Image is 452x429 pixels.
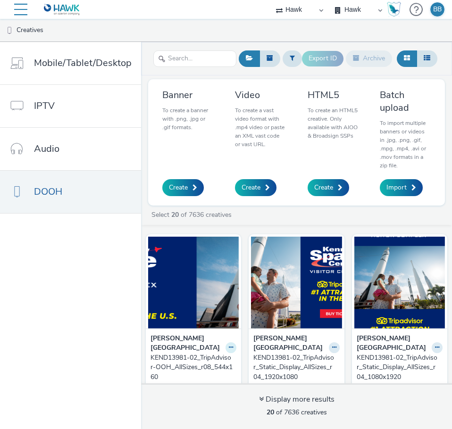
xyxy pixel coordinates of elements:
[417,50,437,66] button: Table
[34,142,59,156] span: Audio
[148,237,239,329] img: KEND13981-02_TripAdvisor-OOH_AllSizes_r08_544x160 visual
[314,183,333,192] span: Create
[162,179,204,196] a: Create
[267,408,327,417] span: of 7636 creatives
[162,89,213,101] h3: Banner
[34,185,62,198] span: DOOH
[253,353,339,382] a: KEND13981-02_TripAdvisor_Static_Display_AllSizes_r04_1920x1080
[387,2,401,17] img: Hawk Academy
[5,26,14,35] img: dooh
[253,353,335,382] div: KEND13981-02_TripAdvisor_Static_Display_AllSizes_r04_1920x1080
[259,394,335,405] div: Display more results
[333,383,340,393] div: Partially valid
[151,334,223,353] strong: [PERSON_NAME][GEOGRAPHIC_DATA]
[366,383,404,392] span: 1080 x 1920
[436,383,443,393] div: Partially valid
[235,179,276,196] a: Create
[308,106,359,140] p: To create an HTML5 creative. Only available with AIOO & Broadsign SSPs
[386,183,407,192] span: Import
[169,183,188,192] span: Create
[308,179,349,196] a: Create
[433,2,442,16] div: BB
[267,408,274,417] strong: 20
[308,89,359,101] h3: HTML5
[160,383,194,392] span: 1400 x 400
[153,50,236,67] input: Search...
[357,334,429,353] strong: [PERSON_NAME][GEOGRAPHIC_DATA]
[354,237,445,329] img: KEND13981-02_TripAdvisor_Static_Display_AllSizes_r04_1080x1920 visual
[242,183,260,192] span: Create
[235,89,286,101] h3: Video
[357,353,443,382] a: KEND13981-02_TripAdvisor_Static_Display_AllSizes_r04_1080x1920
[253,334,326,353] strong: [PERSON_NAME][GEOGRAPHIC_DATA]
[151,210,235,219] a: Select of 7636 creatives
[44,4,80,16] img: undefined Logo
[34,99,55,113] span: IPTV
[387,2,405,17] a: Hawk Academy
[251,237,342,329] img: KEND13981-02_TripAdvisor_Static_Display_AllSizes_r04_1920x1080 visual
[171,210,179,219] strong: 20
[380,179,423,196] a: Import
[380,119,431,170] p: To import multiple banners or videos in .jpg, .png, .gif, .mpg, .mp4, .avi or .mov formats in a z...
[151,353,233,382] div: KEND13981-02_TripAdvisor-OOH_AllSizes_r08_544x160
[346,50,392,66] button: Archive
[397,50,417,66] button: Grid
[230,383,236,393] div: Partially valid
[162,106,213,132] p: To create a banner with .png, .jpg or .gif formats.
[302,51,343,66] button: Export ID
[34,56,132,70] span: Mobile/Tablet/Desktop
[380,89,431,114] h3: Batch upload
[235,106,286,148] p: To create a vast video format with .mp4 video or paste an XML vast code or vast URL.
[357,353,439,382] div: KEND13981-02_TripAdvisor_Static_Display_AllSizes_r04_1080x1920
[263,383,301,392] span: 1920 x 1080
[151,353,236,382] a: KEND13981-02_TripAdvisor-OOH_AllSizes_r08_544x160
